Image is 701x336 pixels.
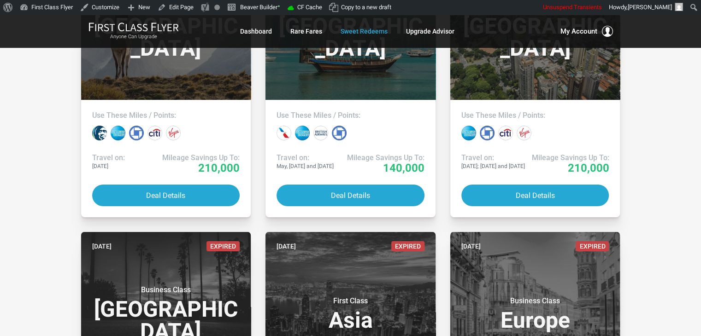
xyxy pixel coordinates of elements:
[88,22,179,32] img: First Class Flyer
[461,111,609,120] h4: Use These Miles / Points:
[290,23,322,40] a: Rare Fares
[332,126,347,140] div: Chase points
[88,34,179,40] small: Anyone Can Upgrade
[461,126,476,140] div: Amex points
[92,126,107,140] div: Alaska miles
[480,126,495,140] div: Chase points
[477,296,593,306] small: Business Class
[92,2,240,59] h3: [GEOGRAPHIC_DATA]
[277,241,296,251] time: [DATE]
[560,26,597,37] span: My Account
[108,285,224,295] small: Business Class
[293,296,408,306] small: First Class
[111,126,125,140] div: Amex points
[461,241,481,251] time: [DATE]
[206,241,240,251] span: Expired
[461,2,609,59] h3: [GEOGRAPHIC_DATA]
[277,126,291,140] div: American miles
[461,296,609,331] h3: Europe
[341,23,388,40] a: Sweet Redeems
[560,26,613,37] button: My Account
[88,22,179,41] a: First Class FlyerAnyone Can Upgrade
[406,23,454,40] a: Upgrade Advisor
[147,126,162,140] div: Citi points
[391,241,424,251] span: Expired
[295,126,310,140] div: Amex points
[313,126,328,140] div: British Airways miles
[498,126,513,140] div: Citi points
[543,4,602,11] span: Unsuspend Transients
[461,185,609,206] button: Deal Details
[277,296,424,331] h3: Asia
[129,126,144,140] div: Chase points
[92,111,240,120] h4: Use These Miles / Points:
[92,185,240,206] button: Deal Details
[576,241,609,251] span: Expired
[277,111,424,120] h4: Use These Miles / Points:
[628,4,672,11] span: [PERSON_NAME]
[166,126,181,140] div: Virgin Atlantic miles
[92,241,112,251] time: [DATE]
[277,1,280,11] span: •
[277,185,424,206] button: Deal Details
[277,2,424,59] h3: [GEOGRAPHIC_DATA]
[517,126,531,140] div: Virgin Atlantic miles
[240,23,272,40] a: Dashboard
